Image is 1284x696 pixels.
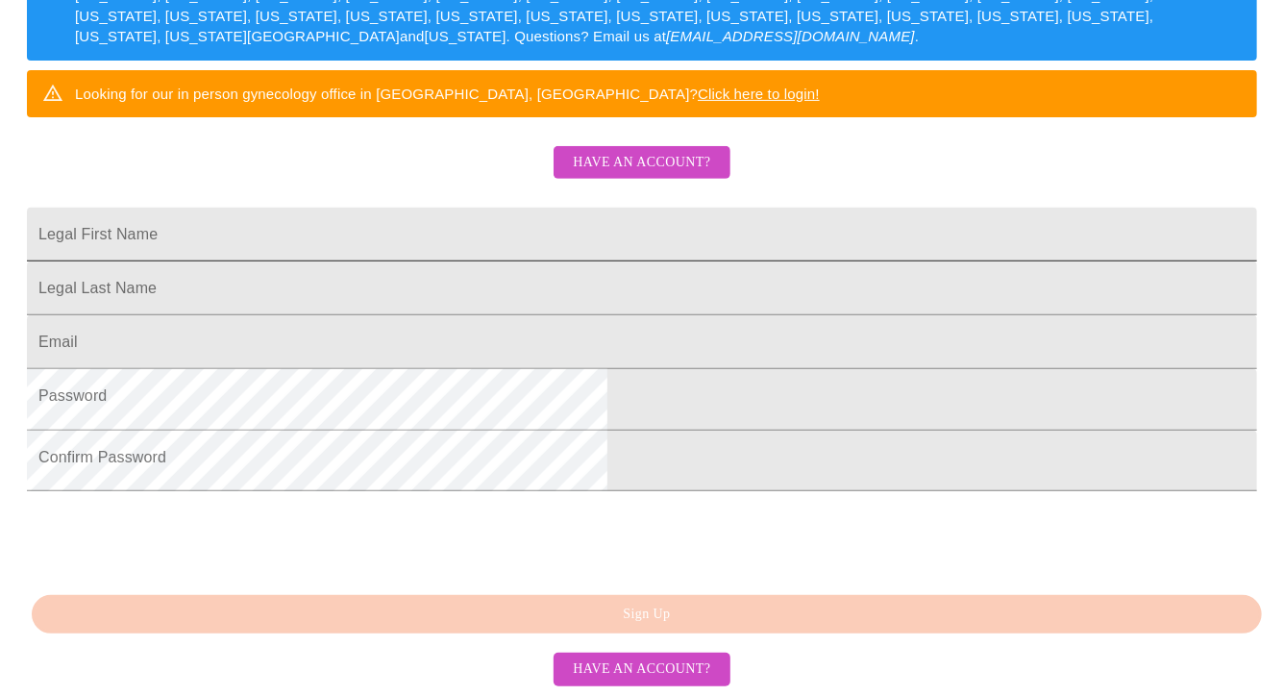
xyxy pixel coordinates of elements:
a: Have an account? [549,659,734,676]
a: Have an account? [549,167,734,184]
iframe: reCAPTCHA [27,501,319,576]
em: [EMAIL_ADDRESS][DOMAIN_NAME] [666,28,915,44]
a: Click here to login! [698,86,820,102]
div: Looking for our in person gynecology office in [GEOGRAPHIC_DATA], [GEOGRAPHIC_DATA]? [75,76,820,112]
button: Have an account? [554,146,729,180]
span: Have an account? [573,151,710,175]
span: Have an account? [573,658,710,682]
button: Have an account? [554,653,729,686]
